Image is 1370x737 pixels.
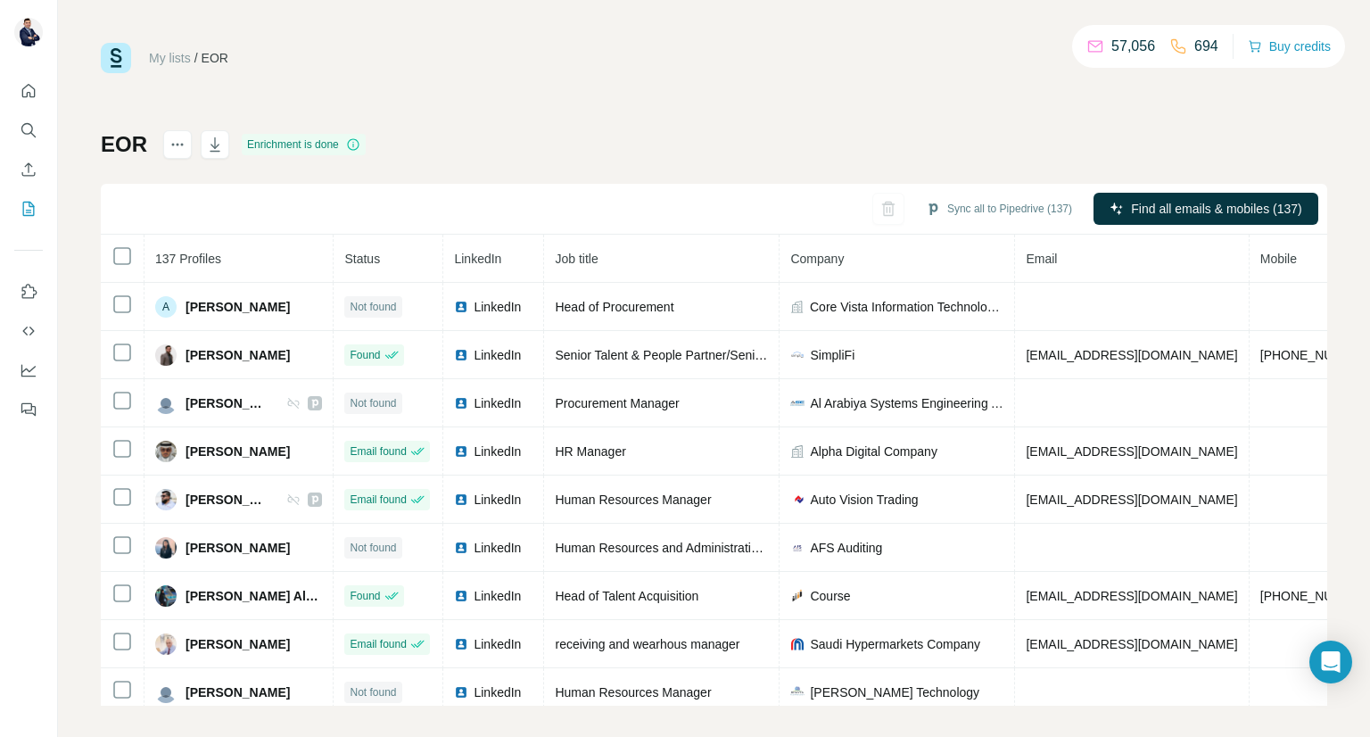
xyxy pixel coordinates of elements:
img: Avatar [155,441,177,462]
span: [PERSON_NAME] [186,298,290,316]
span: Not found [350,299,396,315]
span: LinkedIn [474,539,521,557]
span: Human Resources Manager [555,493,711,507]
img: company-logo [790,685,805,700]
span: [EMAIL_ADDRESS][DOMAIN_NAME] [1026,637,1237,651]
img: Avatar [155,585,177,607]
span: LinkedIn [474,587,521,605]
span: Company [790,252,844,266]
img: LinkedIn logo [454,589,468,603]
img: Surfe Logo [101,43,131,73]
span: Not found [350,395,396,411]
button: Find all emails & mobiles (137) [1094,193,1318,225]
button: Feedback [14,393,43,426]
span: Found [350,588,380,604]
button: Sync all to Pipedrive (137) [913,195,1085,222]
span: Mobile [1260,252,1297,266]
button: Use Surfe on LinkedIn [14,276,43,308]
span: Email found [350,636,406,652]
span: [PERSON_NAME] Technology [810,683,979,701]
span: Human Resources and Administration Manager / Compliance Support (AML) [555,541,978,555]
button: Dashboard [14,354,43,386]
button: Enrich CSV [14,153,43,186]
span: [EMAIL_ADDRESS][DOMAIN_NAME] [1026,444,1237,459]
span: Human Resources Manager [555,685,711,700]
div: EOR [202,49,228,67]
span: Saudi Hypermarkets Company [810,635,980,653]
span: LinkedIn [474,683,521,701]
span: [PERSON_NAME] [186,491,268,509]
span: Find all emails & mobiles (137) [1131,200,1301,218]
img: company-logo [790,589,805,603]
span: HR Manager [555,444,625,459]
img: company-logo [790,493,805,507]
div: Enrichment is done [242,134,366,155]
div: A [155,296,177,318]
span: SimpliFi [810,346,854,364]
span: Not found [350,684,396,700]
img: Avatar [155,489,177,510]
span: Email found [350,492,406,508]
span: Course [810,587,850,605]
button: My lists [14,193,43,225]
span: [PERSON_NAME] [186,539,290,557]
span: Alpha Digital Company [810,443,937,460]
span: [EMAIL_ADDRESS][DOMAIN_NAME] [1026,493,1237,507]
span: Not found [350,540,396,556]
img: company-logo [790,348,805,362]
button: actions [163,130,192,159]
span: LinkedIn [474,635,521,653]
img: LinkedIn logo [454,300,468,314]
span: LinkedIn [474,298,521,316]
span: LinkedIn [454,252,501,266]
span: [PERSON_NAME] [186,635,290,653]
span: Al Arabiya Systems Engineering ASE [810,394,1003,412]
img: LinkedIn logo [454,348,468,362]
p: 57,056 [1111,36,1155,57]
span: Head of Talent Acquisition [555,589,698,603]
img: Avatar [14,18,43,46]
div: Open Intercom Messenger [1309,641,1352,683]
span: [PERSON_NAME] [186,683,290,701]
img: company-logo [790,541,805,555]
span: Job title [555,252,598,266]
img: company-logo [790,396,805,410]
span: [PERSON_NAME] [186,394,268,412]
img: LinkedIn logo [454,685,468,700]
img: LinkedIn logo [454,637,468,651]
img: Avatar [155,393,177,414]
span: Status [344,252,380,266]
span: AFS Auditing [810,539,882,557]
span: Core Vista Information Technologies [810,298,1003,316]
span: [PERSON_NAME] [186,443,290,460]
span: [PERSON_NAME] Alafeefi [186,587,322,605]
img: LinkedIn logo [454,493,468,507]
span: LinkedIn [474,394,521,412]
span: LinkedIn [474,443,521,460]
button: Buy credits [1248,34,1331,59]
img: LinkedIn logo [454,444,468,459]
span: [EMAIL_ADDRESS][DOMAIN_NAME] [1026,589,1237,603]
li: / [194,49,198,67]
img: LinkedIn logo [454,396,468,410]
span: [EMAIL_ADDRESS][DOMAIN_NAME] [1026,348,1237,362]
a: My lists [149,51,191,65]
span: Email found [350,443,406,460]
button: Use Surfe API [14,315,43,347]
img: Avatar [155,537,177,559]
button: Quick start [14,75,43,107]
img: Avatar [155,633,177,655]
span: LinkedIn [474,491,521,509]
span: Senior Talent & People Partner/Senior HR Manager [555,348,840,362]
img: LinkedIn logo [454,541,468,555]
span: Procurement Manager [555,396,679,410]
img: Avatar [155,344,177,366]
img: Avatar [155,682,177,703]
span: receiving and wearhous manager [555,637,739,651]
span: 137 Profiles [155,252,221,266]
span: Auto Vision Trading [810,491,918,509]
span: LinkedIn [474,346,521,364]
img: company-logo [790,637,805,651]
span: Email [1026,252,1057,266]
span: [PERSON_NAME] [186,346,290,364]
